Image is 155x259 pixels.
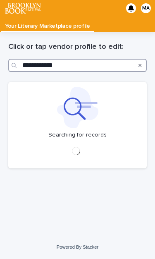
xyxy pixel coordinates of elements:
input: Search [8,59,147,72]
p: Searching for records [48,132,107,139]
a: Powered By Stacker [57,245,98,249]
a: Your Literary Marketplace profile [1,17,94,31]
img: l65f3yHPToSKODuEVUav [5,3,41,14]
div: MA [141,3,151,13]
h1: Click or tap vendor profile to edit: [8,42,147,52]
p: Your Literary Marketplace profile [5,17,90,30]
